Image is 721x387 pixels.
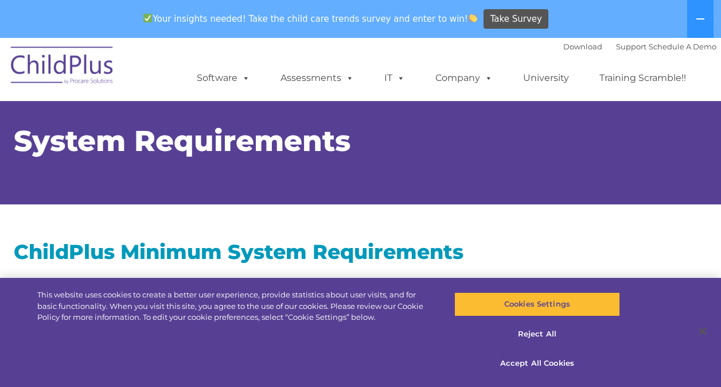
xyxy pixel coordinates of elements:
img: ✅ [143,14,152,22]
a: IT [373,67,416,90]
font: | [563,42,716,51]
span: Your insights needed! Take the child care trends survey and enter to win! [139,7,482,30]
span: Last name [347,67,382,75]
a: Assessments [269,67,365,90]
a: Support [616,42,646,51]
span: Take Survey [490,9,542,29]
a: Training Scramble!! [588,67,697,90]
div: This website uses cookies to create a better user experience, provide statistics about user visit... [37,289,432,323]
a: Software [185,67,262,90]
h2: ChildPlus Minimum System Requirements [14,239,708,265]
button: Reject All [454,322,620,346]
a: Company [424,67,504,90]
a: Take Survey [484,9,548,29]
a: Schedule A Demo [649,42,716,51]
button: Accept All Cookies [454,351,620,376]
img: 👏 [469,14,477,22]
button: Close [690,319,715,344]
a: Download [563,42,602,51]
span: Phone number [347,114,396,122]
a: University [512,67,580,90]
img: ChildPlus by Procare Solutions [5,38,120,96]
span: System Requirements [14,123,350,158]
button: Cookies Settings [454,292,620,316]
